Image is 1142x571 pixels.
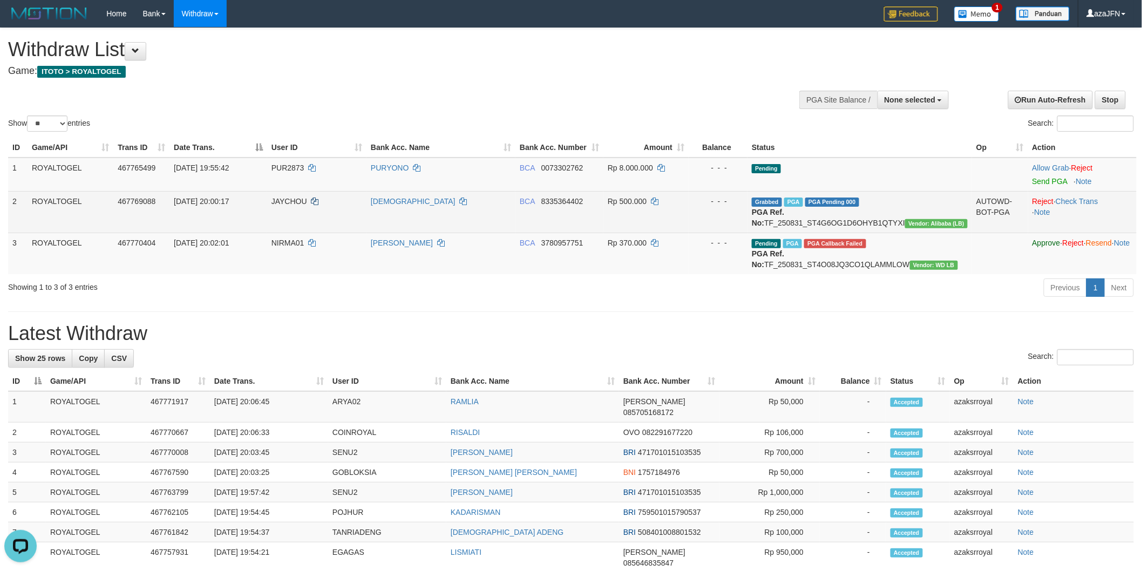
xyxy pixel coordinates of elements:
span: Copy 8335364402 to clipboard [541,197,583,206]
td: 467771917 [146,391,210,423]
td: 4 [8,463,46,482]
td: Rp 1,000,000 [719,482,820,502]
th: User ID: activate to sort column ascending [267,138,366,158]
span: CSV [111,354,127,363]
td: TF_250831_ST4O08JQ3CO1QLAMMLOW [747,233,972,274]
td: ROYALTOGEL [46,502,146,522]
span: [PERSON_NAME] [623,548,685,556]
td: 467761842 [146,522,210,542]
td: - [820,443,886,463]
td: - [820,463,886,482]
th: Amount: activate to sort column ascending [603,138,689,158]
a: [DEMOGRAPHIC_DATA] ADENG [451,528,564,536]
a: Reject [1071,164,1093,172]
a: RAMLIA [451,397,479,406]
span: BRI [623,508,636,516]
a: Note [1018,397,1034,406]
a: Allow Grab [1032,164,1069,172]
td: GOBLOKSIA [328,463,446,482]
td: azaksrroyal [950,443,1014,463]
span: Rp 500.000 [608,197,647,206]
th: ID [8,138,28,158]
th: ID: activate to sort column descending [8,371,46,391]
img: panduan.png [1016,6,1070,21]
a: Copy [72,349,105,368]
a: [PERSON_NAME] [451,488,513,497]
a: Note [1018,428,1034,437]
th: Bank Acc. Name: activate to sort column ascending [446,371,619,391]
span: 1 [992,3,1003,12]
a: PURYONO [371,164,409,172]
div: - - - [693,162,743,173]
span: Copy 471701015103535 to clipboard [638,448,701,457]
span: Copy 508401008801532 to clipboard [638,528,701,536]
div: Showing 1 to 3 of 3 entries [8,277,468,293]
td: 5 [8,482,46,502]
a: KADARISMAN [451,508,501,516]
td: AUTOWD-BOT-PGA [972,191,1028,233]
td: 1 [8,158,28,192]
a: [PERSON_NAME] [PERSON_NAME] [451,468,577,477]
th: Bank Acc. Number: activate to sort column ascending [515,138,603,158]
span: 467770404 [118,239,155,247]
a: Note [1076,177,1092,186]
th: Status [747,138,972,158]
td: [DATE] 20:03:45 [210,443,328,463]
td: 467770008 [146,443,210,463]
a: [DEMOGRAPHIC_DATA] [371,197,456,206]
td: 6 [8,502,46,522]
span: Copy 0073302762 to clipboard [541,164,583,172]
td: azaksrroyal [950,502,1014,522]
span: Grabbed [752,198,782,207]
th: Action [1028,138,1137,158]
td: · [1028,158,1137,192]
span: BRI [623,528,636,536]
td: ROYALTOGEL [46,482,146,502]
th: Balance [689,138,747,158]
td: 1 [8,391,46,423]
th: Date Trans.: activate to sort column descending [169,138,267,158]
td: ROYALTOGEL [46,391,146,423]
input: Search: [1057,349,1134,365]
a: Check Trans [1056,197,1098,206]
td: Rp 700,000 [719,443,820,463]
a: Note [1018,468,1034,477]
a: Note [1018,488,1034,497]
span: Rp 370.000 [608,239,647,247]
td: 467770667 [146,423,210,443]
td: - [820,423,886,443]
div: PGA Site Balance / [799,91,877,109]
span: Marked by azaksrroyal [784,198,803,207]
span: None selected [885,96,936,104]
td: SENU2 [328,443,446,463]
td: [DATE] 19:54:37 [210,522,328,542]
b: PGA Ref. No: [752,249,784,269]
td: Rp 250,000 [719,502,820,522]
span: [DATE] 20:02:01 [174,239,229,247]
label: Show entries [8,115,90,132]
td: azaksrroyal [950,391,1014,423]
a: 1 [1086,278,1105,297]
span: [DATE] 20:00:17 [174,197,229,206]
span: Accepted [891,398,923,407]
td: 467763799 [146,482,210,502]
span: Accepted [891,548,923,558]
th: Date Trans.: activate to sort column ascending [210,371,328,391]
img: Button%20Memo.svg [954,6,1000,22]
td: 7 [8,522,46,542]
th: Bank Acc. Number: activate to sort column ascending [619,371,719,391]
a: Note [1018,448,1034,457]
span: Copy 082291677220 to clipboard [642,428,692,437]
span: Copy [79,354,98,363]
td: - [820,482,886,502]
span: 467765499 [118,164,155,172]
span: PUR2873 [271,164,304,172]
span: BRI [623,448,636,457]
span: Accepted [891,429,923,438]
h1: Latest Withdraw [8,323,1134,344]
td: ROYALTOGEL [28,233,113,274]
td: · · · [1028,233,1137,274]
th: Balance: activate to sort column ascending [820,371,886,391]
span: OVO [623,428,640,437]
a: Stop [1095,91,1126,109]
